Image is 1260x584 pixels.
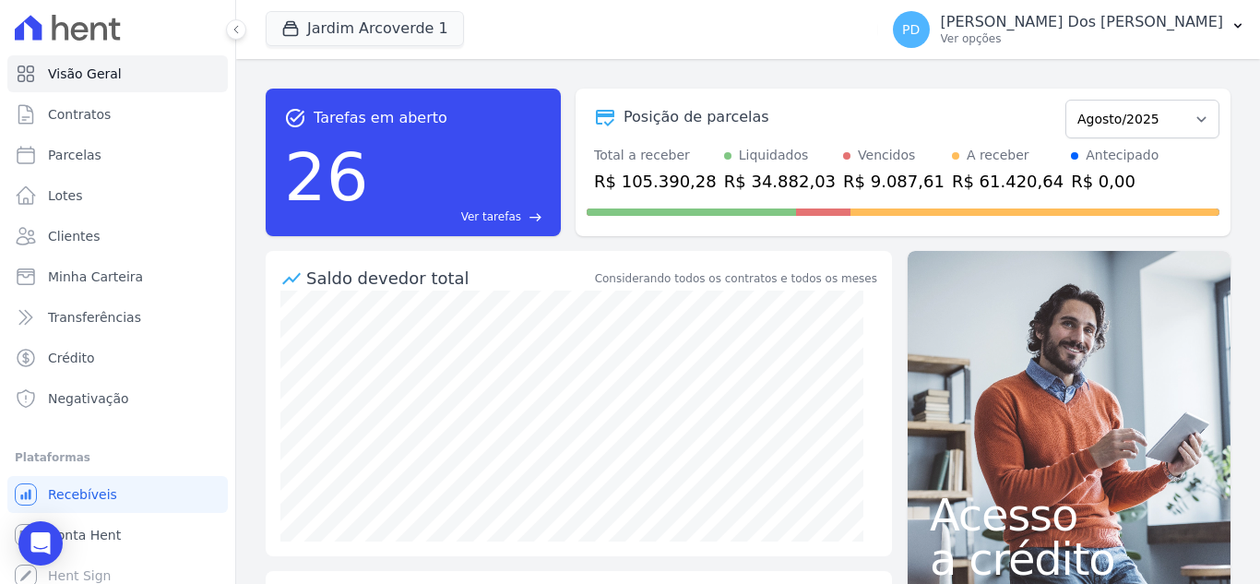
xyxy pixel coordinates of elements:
span: task_alt [284,107,306,129]
div: R$ 105.390,28 [594,169,717,194]
div: Open Intercom Messenger [18,521,63,566]
div: R$ 61.420,64 [952,169,1064,194]
span: Acesso [930,493,1208,537]
div: R$ 9.087,61 [843,169,945,194]
div: Antecipado [1086,146,1159,165]
a: Crédito [7,340,228,376]
div: 26 [284,129,369,225]
a: Transferências [7,299,228,336]
a: Parcelas [7,137,228,173]
a: Lotes [7,177,228,214]
span: Visão Geral [48,65,122,83]
span: east [529,210,542,224]
span: Ver tarefas [461,209,521,225]
div: Plataformas [15,447,220,469]
span: Clientes [48,227,100,245]
span: Parcelas [48,146,101,164]
a: Negativação [7,380,228,417]
span: Tarefas em aberto [314,107,447,129]
a: Visão Geral [7,55,228,92]
div: Considerando todos os contratos e todos os meses [595,270,877,287]
span: Negativação [48,389,129,408]
a: Recebíveis [7,476,228,513]
p: [PERSON_NAME] Dos [PERSON_NAME] [941,13,1223,31]
div: Saldo devedor total [306,266,591,291]
span: Lotes [48,186,83,205]
button: Jardim Arcoverde 1 [266,11,464,46]
span: Transferências [48,308,141,327]
div: Liquidados [739,146,809,165]
div: R$ 34.882,03 [724,169,836,194]
div: Posição de parcelas [624,106,769,128]
a: Contratos [7,96,228,133]
span: Conta Hent [48,526,121,544]
a: Ver tarefas east [376,209,542,225]
a: Clientes [7,218,228,255]
span: PD [902,23,920,36]
a: Minha Carteira [7,258,228,295]
span: Minha Carteira [48,268,143,286]
span: Crédito [48,349,95,367]
div: Vencidos [858,146,915,165]
p: Ver opções [941,31,1223,46]
div: Total a receber [594,146,717,165]
button: PD [PERSON_NAME] Dos [PERSON_NAME] Ver opções [878,4,1260,55]
div: R$ 0,00 [1071,169,1159,194]
span: Contratos [48,105,111,124]
div: A receber [967,146,1029,165]
a: Conta Hent [7,517,228,554]
span: a crédito [930,537,1208,581]
span: Recebíveis [48,485,117,504]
